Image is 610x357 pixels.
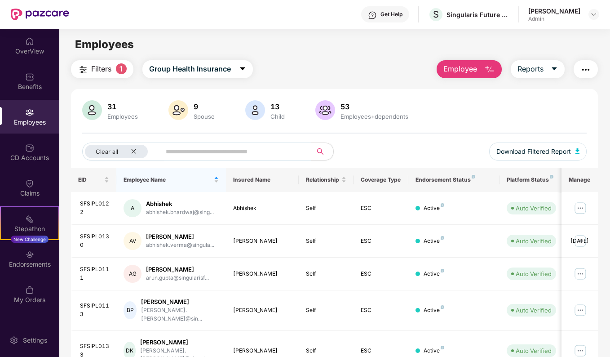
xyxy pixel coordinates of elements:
div: arun.gupta@singularisf... [146,274,209,282]
div: Active [424,270,444,278]
button: Reportscaret-down [511,60,565,78]
button: search [311,143,334,161]
button: Filters1 [71,60,133,78]
div: Active [424,237,444,245]
img: svg+xml;base64,PHN2ZyB4bWxucz0iaHR0cDovL3d3dy53My5vcmcvMjAwMC9zdmciIHdpZHRoPSIyNCIgaGVpZ2h0PSIyNC... [78,64,88,75]
span: caret-down [239,65,246,73]
span: search [311,148,329,155]
div: ESC [361,306,401,315]
img: svg+xml;base64,PHN2ZyBpZD0iRW5kb3JzZW1lbnRzIiB4bWxucz0iaHR0cDovL3d3dy53My5vcmcvMjAwMC9zdmciIHdpZH... [25,250,34,259]
img: manageButton [573,201,588,215]
th: Coverage Type [354,168,408,192]
div: 53 [339,102,410,111]
div: Auto Verified [516,346,552,355]
div: Active [424,306,444,315]
button: Employee [437,60,502,78]
div: AG [124,265,141,283]
img: svg+xml;base64,PHN2ZyB4bWxucz0iaHR0cDovL3d3dy53My5vcmcvMjAwMC9zdmciIHdpZHRoPSI4IiBoZWlnaHQ9IjgiIH... [441,346,444,349]
span: Download Filtered Report [496,147,571,156]
div: Abhishek [146,200,214,208]
div: Auto Verified [516,237,552,245]
div: [PERSON_NAME] [146,265,209,274]
img: svg+xml;base64,PHN2ZyB4bWxucz0iaHR0cDovL3d3dy53My5vcmcvMjAwMC9zdmciIHhtbG5zOnhsaW5rPSJodHRwOi8vd3... [575,148,580,154]
img: svg+xml;base64,PHN2ZyBpZD0iTXlfT3JkZXJzIiBkYXRhLW5hbWU9Ik15IE9yZGVycyIgeG1sbnM9Imh0dHA6Ly93d3cudz... [25,286,34,295]
div: SFSIPL0122 [80,200,110,217]
button: Group Health Insurancecaret-down [142,60,253,78]
button: Download Filtered Report [489,143,587,161]
div: Auto Verified [516,204,552,213]
img: svg+xml;base64,PHN2ZyB4bWxucz0iaHR0cDovL3d3dy53My5vcmcvMjAwMC9zdmciIHdpZHRoPSIyNCIgaGVpZ2h0PSIyNC... [580,64,591,75]
div: [PERSON_NAME] [233,237,292,245]
span: Clear all [96,148,118,155]
div: [PERSON_NAME] [141,298,219,306]
span: caret-down [551,65,558,73]
div: ESC [361,204,401,213]
img: svg+xml;base64,PHN2ZyB4bWxucz0iaHR0cDovL3d3dy53My5vcmcvMjAwMC9zdmciIHdpZHRoPSI4IiBoZWlnaHQ9IjgiIH... [441,203,444,207]
div: Auto Verified [516,269,552,278]
div: Auto Verified [516,306,552,315]
div: 9 [192,102,217,111]
div: A [124,199,141,217]
span: Employee [443,63,477,75]
img: svg+xml;base64,PHN2ZyB4bWxucz0iaHR0cDovL3d3dy53My5vcmcvMjAwMC9zdmciIHdpZHRoPSI4IiBoZWlnaHQ9IjgiIH... [550,175,553,178]
img: svg+xml;base64,PHN2ZyBpZD0iQmVuZWZpdHMiIHhtbG5zPSJodHRwOi8vd3d3LnczLm9yZy8yMDAwL3N2ZyIgd2lkdGg9Ij... [25,72,34,81]
div: SFSIPL0111 [80,265,110,282]
span: 1 [116,63,127,74]
img: New Pazcare Logo [11,9,69,20]
div: Singularis Future Serv India Private Limited [446,10,509,19]
img: svg+xml;base64,PHN2ZyB4bWxucz0iaHR0cDovL3d3dy53My5vcmcvMjAwMC9zdmciIHhtbG5zOnhsaW5rPSJodHRwOi8vd3... [82,100,102,120]
button: Clear allclose [82,143,164,161]
div: Self [306,347,346,355]
div: Abhishek [233,204,292,213]
div: ESC [361,347,401,355]
div: [PERSON_NAME] [233,270,292,278]
img: svg+xml;base64,PHN2ZyBpZD0iSG9tZSIgeG1sbnM9Imh0dHA6Ly93d3cudzMub3JnLzIwMDAvc3ZnIiB3aWR0aD0iMjAiIG... [25,37,34,46]
img: svg+xml;base64,PHN2ZyBpZD0iRW1wbG95ZWVzIiB4bWxucz0iaHR0cDovL3d3dy53My5vcmcvMjAwMC9zdmciIHdpZHRoPS... [25,108,34,117]
div: Employees+dependents [339,113,410,120]
img: svg+xml;base64,PHN2ZyB4bWxucz0iaHR0cDovL3d3dy53My5vcmcvMjAwMC9zdmciIHdpZHRoPSI4IiBoZWlnaHQ9IjgiIH... [441,269,444,272]
img: svg+xml;base64,PHN2ZyB4bWxucz0iaHR0cDovL3d3dy53My5vcmcvMjAwMC9zdmciIHdpZHRoPSIyMSIgaGVpZ2h0PSIyMC... [25,214,34,223]
div: abhishek.verma@singula... [146,241,214,250]
img: manageButton [573,267,588,281]
div: Employees [106,113,140,120]
div: [PERSON_NAME] [233,347,292,355]
img: manageButton [573,303,588,317]
div: Admin [528,15,580,22]
div: 31 [106,102,140,111]
div: abhishek.bhardwaj@sing... [146,208,214,217]
span: Group Health Insurance [149,63,231,75]
div: SFSIPL0113 [80,302,110,319]
div: Child [269,113,287,120]
span: Relationship [306,176,340,183]
th: Relationship [299,168,354,192]
div: [PERSON_NAME] [146,232,214,241]
img: svg+xml;base64,PHN2ZyB4bWxucz0iaHR0cDovL3d3dy53My5vcmcvMjAwMC9zdmciIHhtbG5zOnhsaW5rPSJodHRwOi8vd3... [315,100,335,120]
div: Self [306,270,346,278]
span: Reports [517,63,544,75]
div: Stepathon [1,224,58,233]
img: manageButton [573,234,588,248]
div: [PERSON_NAME] [528,7,580,15]
img: svg+xml;base64,PHN2ZyB4bWxucz0iaHR0cDovL3d3dy53My5vcmcvMjAwMC9zdmciIHhtbG5zOnhsaW5rPSJodHRwOi8vd3... [168,100,188,120]
div: Active [424,204,444,213]
div: [PERSON_NAME].[PERSON_NAME]@sin... [141,306,219,323]
div: ESC [361,237,401,245]
img: svg+xml;base64,PHN2ZyB4bWxucz0iaHR0cDovL3d3dy53My5vcmcvMjAwMC9zdmciIHhtbG5zOnhsaW5rPSJodHRwOi8vd3... [484,64,495,75]
div: New Challenge [11,236,49,243]
img: svg+xml;base64,PHN2ZyB4bWxucz0iaHR0cDovL3d3dy53My5vcmcvMjAwMC9zdmciIHdpZHRoPSI4IiBoZWlnaHQ9IjgiIH... [441,305,444,309]
div: 13 [269,102,287,111]
span: Filters [91,63,111,75]
th: EID [71,168,117,192]
img: svg+xml;base64,PHN2ZyBpZD0iQ2xhaW0iIHhtbG5zPSJodHRwOi8vd3d3LnczLm9yZy8yMDAwL3N2ZyIgd2lkdGg9IjIwIi... [25,179,34,188]
span: close [131,148,137,154]
div: Endorsement Status [416,176,492,183]
div: Get Help [380,11,402,18]
div: Spouse [192,113,217,120]
span: EID [78,176,103,183]
span: Employees [75,38,134,51]
div: Self [306,204,346,213]
img: svg+xml;base64,PHN2ZyBpZD0iSGVscC0zMngzMiIgeG1sbnM9Imh0dHA6Ly93d3cudzMub3JnLzIwMDAvc3ZnIiB3aWR0aD... [368,11,377,20]
img: svg+xml;base64,PHN2ZyB4bWxucz0iaHR0cDovL3d3dy53My5vcmcvMjAwMC9zdmciIHdpZHRoPSI4IiBoZWlnaHQ9IjgiIH... [472,175,475,178]
div: Active [424,347,444,355]
div: Settings [20,336,50,345]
